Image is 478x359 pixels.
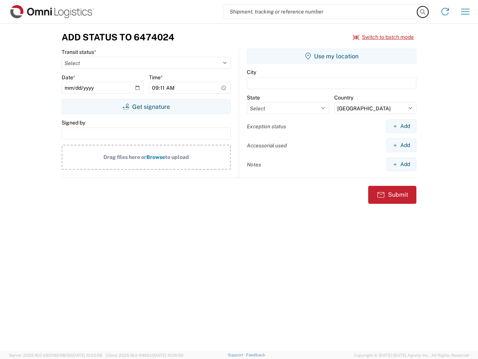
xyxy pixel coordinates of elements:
span: Server: 2025.19.0-b9208248b56 [9,353,102,358]
label: Accessorial used [247,142,287,149]
label: Exception status [247,123,286,130]
label: City [247,69,256,76]
label: Transit status [62,49,96,55]
label: Time [149,74,163,81]
button: Add [386,138,416,152]
button: Submit [368,186,416,204]
span: Drag files here or [103,154,146,160]
button: Add [386,119,416,133]
button: Switch to batch mode [353,31,414,43]
label: Notes [247,161,261,168]
input: Shipment, tracking or reference number [224,4,418,19]
a: Feedback [246,353,265,357]
span: Copyright © [DATE]-[DATE] Agistix Inc., All Rights Reserved [354,352,469,359]
label: State [247,94,260,101]
span: [DATE] 10:22:58 [72,353,102,358]
span: Browse [146,154,165,160]
button: Use my location [247,49,416,64]
h3: Add Status to 6474024 [62,32,174,43]
button: Get signature [62,99,231,114]
button: Add [386,157,416,171]
span: Client: 2025.19.0-1f462a1 [106,353,183,358]
a: Support [228,353,246,357]
label: Signed by [62,119,85,126]
label: Country [334,94,353,101]
span: to upload [165,154,189,160]
span: [DATE] 10:06:59 [153,353,183,358]
label: Date [62,74,75,81]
